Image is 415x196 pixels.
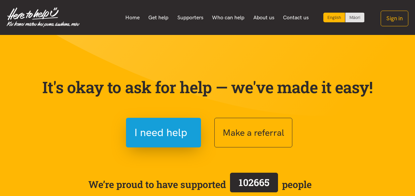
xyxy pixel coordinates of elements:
[126,118,201,147] button: I need help
[214,118,292,147] button: Make a referral
[249,11,279,25] a: About us
[381,11,408,26] button: Sign in
[345,13,364,22] a: Switch to Te Reo Māori
[7,7,80,27] img: Home
[323,13,365,22] div: Language toggle
[121,11,144,25] a: Home
[134,124,187,141] span: I need help
[323,13,345,22] div: Current language
[173,11,208,25] a: Supporters
[208,11,249,25] a: Who can help
[41,78,374,97] p: It's okay to ask for help — we've made it easy!
[144,11,173,25] a: Get help
[239,176,269,189] span: 102665
[279,11,313,25] a: Contact us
